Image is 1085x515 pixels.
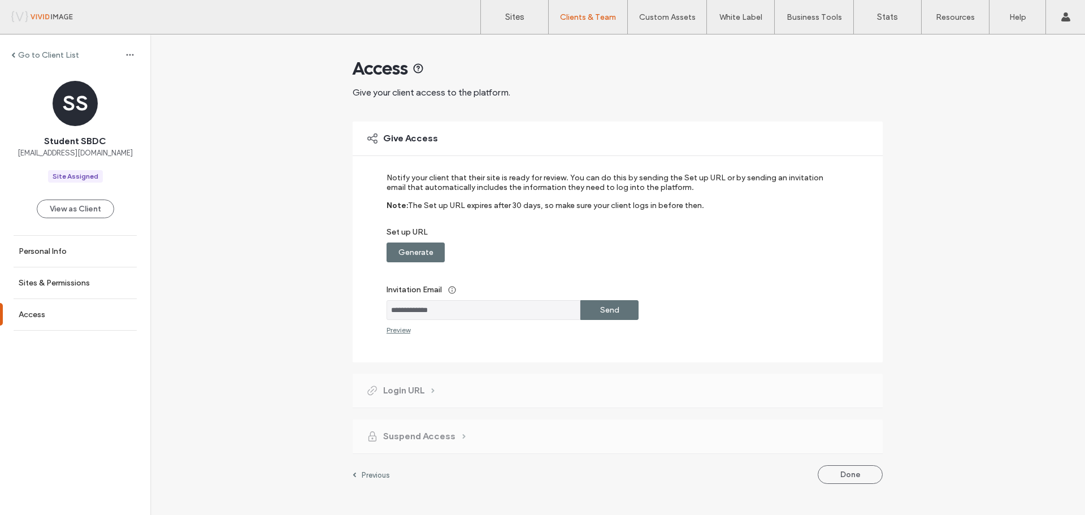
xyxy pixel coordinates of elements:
span: Login URL [383,384,424,397]
span: Help [25,8,49,18]
label: Sites & Permissions [19,278,90,288]
span: [EMAIL_ADDRESS][DOMAIN_NAME] [18,148,133,159]
label: Go to Client List [18,50,79,60]
label: The Set up URL expires after 30 days, so make sure your client logs in before then. [408,201,704,227]
button: Done [818,465,883,484]
label: Send [600,300,619,321]
a: Previous [353,470,390,479]
span: Student SBDC [44,135,106,148]
label: Access [19,310,45,319]
label: Note: [387,201,408,227]
label: Clients & Team [560,12,616,22]
div: Preview [387,326,410,334]
button: View as Client [37,200,114,218]
span: Access [353,57,408,80]
label: Resources [936,12,975,22]
label: Stats [877,12,898,22]
div: Site Assigned [53,171,98,181]
label: Custom Assets [639,12,696,22]
span: Give your client access to the platform. [353,87,510,98]
label: Generate [398,242,433,263]
label: Previous [362,471,390,479]
span: Give Access [383,132,438,145]
label: Business Tools [787,12,842,22]
label: Help [1009,12,1026,22]
label: Invitation Email [387,279,834,300]
label: Notify your client that their site is ready for review. You can do this by sending the Set up URL... [387,173,834,201]
label: Personal Info [19,246,67,256]
label: Set up URL [387,227,834,243]
label: White Label [719,12,762,22]
span: Suspend Access [383,430,455,443]
label: Sites [505,12,524,22]
div: SS [53,81,98,126]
